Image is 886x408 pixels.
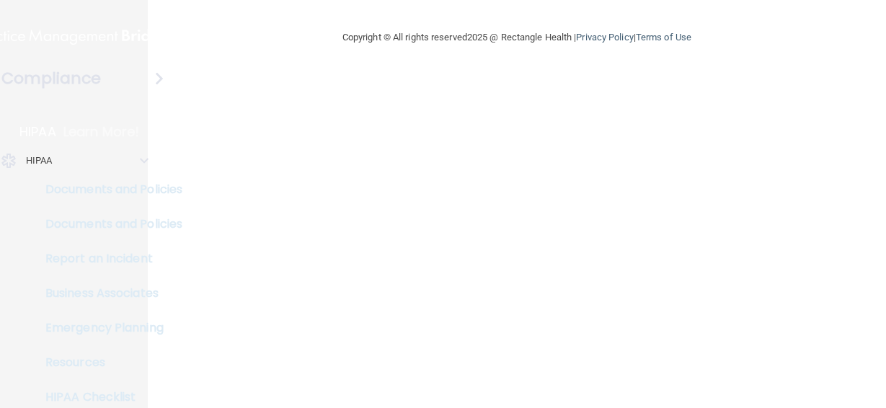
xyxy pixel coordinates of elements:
[9,286,206,301] p: Business Associates
[576,32,633,43] a: Privacy Policy
[9,217,206,231] p: Documents and Policies
[26,152,53,169] p: HIPAA
[9,390,206,404] p: HIPAA Checklist
[9,182,206,197] p: Documents and Policies
[9,252,206,266] p: Report an Incident
[63,123,140,141] p: Learn More!
[1,68,102,89] h4: Compliance
[19,123,56,141] p: HIPAA
[636,32,691,43] a: Terms of Use
[254,14,780,61] div: Copyright © All rights reserved 2025 @ Rectangle Health | |
[9,321,206,335] p: Emergency Planning
[9,355,206,370] p: Resources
